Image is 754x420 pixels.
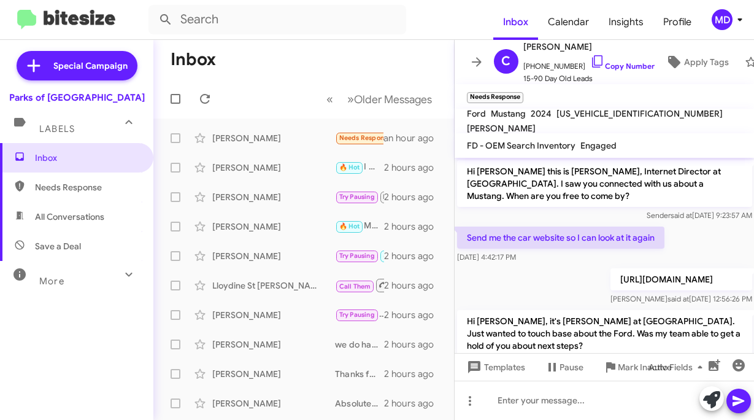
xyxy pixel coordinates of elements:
[212,338,335,351] div: [PERSON_NAME]
[212,279,335,292] div: Lloydine St [PERSON_NAME]
[467,108,486,119] span: Ford
[212,250,335,262] div: [PERSON_NAME]
[493,4,538,40] a: Inbox
[653,4,701,40] a: Profile
[335,338,384,351] div: we do have a pre owned selection. I've attached a link, let me know your thoughts! [URL][DOMAIN_N...
[212,397,335,410] div: [PERSON_NAME]
[384,220,444,233] div: 2 hours ago
[457,252,516,262] span: [DATE] 4:42:17 PM
[339,163,360,171] span: 🔥 Hot
[335,278,384,293] div: Hello! I just tried giving you a call. When is a better time to connect?
[384,368,444,380] div: 2 hours ago
[335,249,384,263] div: my pleasure
[646,211,752,220] span: Sender [DATE] 9:23:57 AM
[212,220,335,233] div: [PERSON_NAME]
[339,282,371,290] span: Call Them
[384,279,444,292] div: 2 hours ago
[339,311,375,319] span: Try Pausing
[523,72,655,85] span: 15-90 Day Old Leads
[467,123,536,134] span: [PERSON_NAME]
[339,222,360,230] span: 🔥 Hot
[339,193,375,201] span: Try Pausing
[655,51,739,73] button: Apply Tags
[35,152,139,164] span: Inbox
[384,161,444,174] div: 2 hours ago
[9,91,145,104] div: Parks of [GEOGRAPHIC_DATA]
[383,132,444,144] div: an hour ago
[319,87,340,112] button: Previous
[684,51,729,73] span: Apply Tags
[670,211,691,220] span: said at
[39,276,64,287] span: More
[590,61,655,71] a: Copy Number
[701,9,741,30] button: MD
[340,87,439,112] button: Next
[599,4,653,40] a: Insights
[610,268,752,290] p: [URL][DOMAIN_NAME]
[212,132,335,144] div: [PERSON_NAME]
[354,93,432,106] span: Older Messages
[326,91,333,107] span: «
[648,356,707,378] span: Auto Fields
[35,181,139,193] span: Needs Response
[148,5,406,34] input: Search
[531,108,552,119] span: 2024
[667,294,688,303] span: said at
[457,310,752,357] p: Hi [PERSON_NAME], it's [PERSON_NAME] at [GEOGRAPHIC_DATA]. Just wanted to touch base about the Fo...
[383,252,404,260] span: 🔥 Hot
[212,368,335,380] div: [PERSON_NAME]
[35,211,104,223] span: All Conversations
[39,123,75,134] span: Labels
[455,356,535,378] button: Templates
[320,87,439,112] nav: Page navigation example
[491,108,526,119] span: Mustang
[523,39,655,54] span: [PERSON_NAME]
[339,252,375,260] span: Try Pausing
[560,356,583,378] span: Pause
[639,356,717,378] button: Auto Fields
[335,219,384,233] div: My manager will be touch if theres anything we can do.
[335,308,384,322] div: understood, thanks again
[53,60,128,72] span: Special Campaign
[467,140,575,151] span: FD - OEM Search Inventory
[501,52,510,71] span: C
[212,309,335,321] div: [PERSON_NAME]
[580,140,617,151] span: Engaged
[347,91,354,107] span: »
[335,131,383,145] div: I like this cnvertible but your price is way to high
[35,240,81,252] span: Save a Deal
[556,108,723,119] span: [US_VEHICLE_IDENTIFICATION_NUMBER]
[384,191,444,203] div: 2 hours ago
[384,397,444,410] div: 2 hours ago
[384,309,444,321] div: 2 hours ago
[335,397,384,410] div: Absolutely! We can discuss options for trading in your vehicle when you come in. What time works ...
[457,227,664,249] p: Send me the car website so I can look at it again
[593,356,682,378] button: Mark Inactive
[535,356,593,378] button: Pause
[457,160,752,207] p: Hi [PERSON_NAME] this is [PERSON_NAME], Internet Director at [GEOGRAPHIC_DATA]. I saw you connect...
[383,193,406,201] span: Paused
[335,160,384,174] div: I will get with my team to confirm details on that!
[464,356,525,378] span: Templates
[618,356,672,378] span: Mark Inactive
[467,92,523,103] small: Needs Response
[17,51,137,80] a: Special Campaign
[171,50,216,69] h1: Inbox
[712,9,733,30] div: MD
[384,250,444,262] div: 2 hours ago
[538,4,599,40] a: Calendar
[335,190,384,204] div: thanks for the update! When would be a good time to follow back up with you?
[212,191,335,203] div: [PERSON_NAME]
[335,368,384,380] div: Thanks for the update! Please let us know if you need anything in the future.
[610,294,752,303] span: [PERSON_NAME] [DATE] 12:56:26 PM
[212,161,335,174] div: [PERSON_NAME]
[339,134,391,142] span: Needs Response
[523,54,655,72] span: [PHONE_NUMBER]
[384,338,444,351] div: 2 hours ago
